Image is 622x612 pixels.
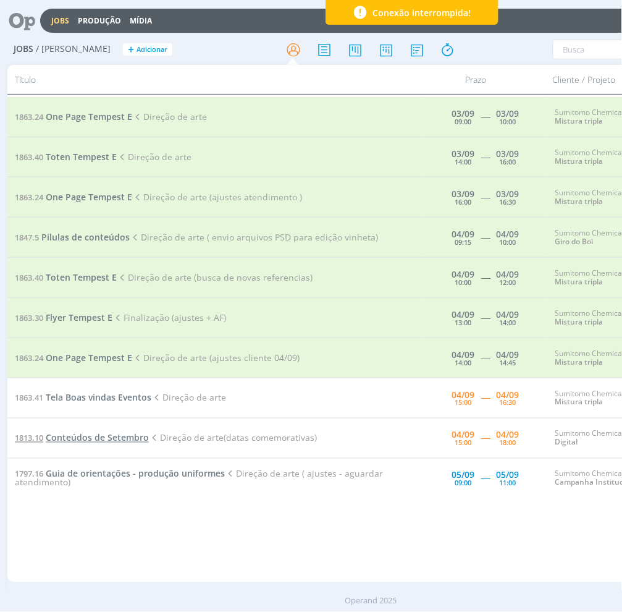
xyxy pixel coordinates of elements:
div: 04/09 [452,270,475,279]
span: Direção de arte ( ajustes - aguardar atendimento) [15,468,383,488]
span: ----- [481,472,490,484]
span: Direção de arte (ajustes atendimento ) [132,191,302,203]
a: 1863.24One Page Tempest E [15,191,132,203]
a: Produção [78,15,121,26]
span: Conteúdos de Setembro [46,432,149,444]
div: 03/09 [452,150,475,158]
a: Giro do Boi [555,236,593,247]
div: 04/09 [497,351,519,359]
span: ----- [481,352,490,363]
a: Mistura tripla [555,357,603,367]
a: Mídia [130,15,152,26]
span: Conexão interrompida! [373,6,471,19]
div: 03/09 [497,109,519,118]
span: ----- [481,271,490,283]
a: 1797.16Guia de orientações - produção uniformes [15,468,225,480]
a: 1847.5Pílulas de conteúdos [15,231,130,243]
a: Mistura tripla [555,397,603,407]
a: 1863.40Toten Tempest E [15,151,117,163]
span: ----- [481,432,490,444]
span: ----- [481,151,490,163]
div: 09:00 [455,118,472,125]
div: 04/09 [497,270,519,279]
span: 1863.41 [15,393,43,404]
a: Mistura tripla [555,317,603,327]
span: Direção de arte(datas comemorativas) [149,432,317,444]
a: Jobs [51,15,69,26]
span: Finalização (ajustes + AF) [112,312,226,323]
div: 04/09 [497,391,519,399]
span: One Page Tempest E [46,191,132,203]
div: 04/09 [452,391,475,399]
span: Jobs [14,44,33,54]
div: 10:00 [500,239,516,245]
div: 15:00 [455,440,472,446]
div: 10:00 [455,279,472,286]
span: / [PERSON_NAME] [36,44,111,54]
div: 04/09 [452,431,475,440]
div: 03/09 [452,190,475,198]
span: 1863.24 [15,192,43,203]
div: Prazo [407,65,545,94]
div: 16:00 [455,198,472,205]
span: Toten Tempest E [46,271,117,283]
div: 05/09 [497,471,519,480]
span: ----- [481,231,490,243]
div: 14:00 [455,158,472,165]
div: 16:30 [500,198,516,205]
a: 1813.10Conteúdos de Setembro [15,432,149,444]
span: 1863.30 [15,312,43,323]
a: 1863.24One Page Tempest E [15,352,132,363]
div: 15:00 [455,399,472,406]
div: 04/09 [452,351,475,359]
div: 04/09 [452,230,475,239]
span: ----- [481,392,490,404]
span: One Page Tempest E [46,111,132,122]
div: 04/09 [497,431,519,440]
span: Flyer Tempest E [46,312,112,323]
span: Direção de arte [117,151,191,163]
div: 14:45 [500,359,516,366]
span: Direção de arte (ajustes cliente 04/09) [132,352,300,363]
span: 1863.24 [15,352,43,363]
div: 14:00 [455,359,472,366]
div: 09:00 [455,480,472,487]
span: ----- [481,111,490,122]
span: 1813.10 [15,433,43,444]
span: 1863.24 [15,111,43,122]
span: Tela Boas vindas Eventos [46,392,151,404]
a: Mistura tripla [555,196,603,206]
span: 1863.40 [15,151,43,163]
span: ----- [481,191,490,203]
span: ----- [481,312,490,323]
span: Adicionar [137,46,167,54]
a: 1863.40Toten Tempest E [15,271,117,283]
span: 1863.40 [15,272,43,283]
div: 18:00 [500,440,516,446]
div: 03/09 [452,109,475,118]
div: 12:00 [500,279,516,286]
a: 1863.41Tela Boas vindas Eventos [15,392,151,404]
span: 1847.5 [15,232,39,243]
div: 10:00 [500,118,516,125]
button: +Adicionar [123,43,172,56]
div: 03/09 [497,190,519,198]
a: Mistura tripla [555,156,603,166]
a: 1863.30Flyer Tempest E [15,312,112,323]
div: 09:15 [455,239,472,245]
div: 11:00 [500,480,516,487]
div: 03/09 [497,150,519,158]
span: Toten Tempest E [46,151,117,163]
div: 13:00 [455,319,472,326]
button: Jobs [48,16,73,26]
span: Direção de arte [151,392,226,404]
span: 1797.16 [15,469,43,480]
span: Guia de orientações - produção uniformes [46,468,225,480]
div: 16:30 [500,399,516,406]
div: 14:00 [500,319,516,326]
div: 04/09 [497,230,519,239]
span: + [128,43,134,56]
button: Produção [74,16,125,26]
div: 04/09 [452,310,475,319]
div: 05/09 [452,471,475,480]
